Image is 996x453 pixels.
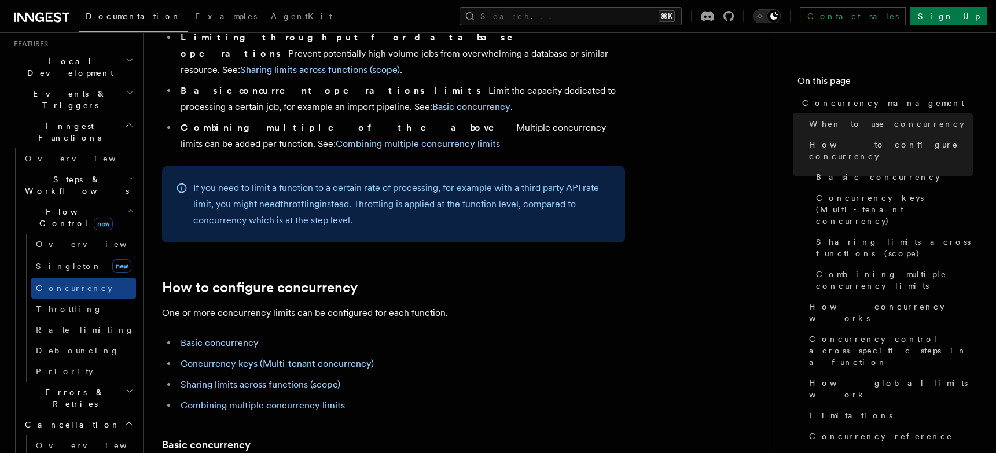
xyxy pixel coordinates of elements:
[36,283,112,293] span: Concurrency
[800,7,906,25] a: Contact sales
[811,231,973,264] a: Sharing limits across functions (scope)
[811,264,973,296] a: Combining multiple concurrency limits
[20,201,136,234] button: Flow Controlnew
[188,3,264,31] a: Examples
[9,56,126,79] span: Local Development
[31,255,136,278] a: Singletonnew
[181,379,340,390] a: Sharing limits across functions (scope)
[20,206,127,229] span: Flow Control
[811,187,973,231] a: Concurrency keys (Multi-tenant concurrency)
[162,279,358,296] a: How to configure concurrency
[177,120,625,152] li: - Multiple concurrency limits can be added per function. See:
[804,373,973,405] a: How global limits work
[31,340,136,361] a: Debouncing
[20,386,126,410] span: Errors & Retries
[177,30,625,78] li: - Prevent potentially high volume jobs from overwhelming a database or similar resource. See: .
[195,12,257,21] span: Examples
[20,414,136,435] button: Cancellation
[181,122,510,133] strong: Combining multiple of the above
[804,296,973,329] a: How concurrency works
[816,236,973,259] span: Sharing limits across functions (scope)
[804,426,973,447] a: Concurrency reference
[797,93,973,113] a: Concurrency management
[816,192,973,227] span: Concurrency keys (Multi-tenant concurrency)
[816,268,973,292] span: Combining multiple concurrency limits
[31,234,136,255] a: Overview
[9,83,136,116] button: Events & Triggers
[25,154,144,163] span: Overview
[94,218,113,230] span: new
[9,39,48,49] span: Features
[797,74,973,93] h4: On this page
[20,234,136,382] div: Flow Controlnew
[31,361,136,382] a: Priority
[809,301,973,324] span: How concurrency works
[20,148,136,169] a: Overview
[36,262,102,271] span: Singleton
[181,400,345,411] a: Combining multiple concurrency limits
[36,325,134,334] span: Rate limiting
[280,198,319,209] a: throttling
[432,101,510,112] a: Basic concurrency
[162,305,625,321] p: One or more concurrency limits can be configured for each function.
[177,83,625,115] li: - Limit the capacity dedicated to processing a certain job, for example an import pipeline. See: .
[20,419,120,430] span: Cancellation
[811,167,973,187] a: Basic concurrency
[181,358,374,369] a: Concurrency keys (Multi-tenant concurrency)
[753,9,781,23] button: Toggle dark mode
[9,88,126,111] span: Events & Triggers
[804,113,973,134] a: When to use concurrency
[31,278,136,299] a: Concurrency
[240,64,400,75] a: Sharing limits across functions (scope)
[271,12,332,21] span: AgentKit
[336,138,500,149] a: Combining multiple concurrency limits
[86,12,181,21] span: Documentation
[804,329,973,373] a: Concurrency control across specific steps in a function
[9,116,136,148] button: Inngest Functions
[9,51,136,83] button: Local Development
[31,299,136,319] a: Throttling
[181,337,259,348] a: Basic concurrency
[809,377,973,400] span: How global limits work
[809,410,892,421] span: Limitations
[802,97,964,109] span: Concurrency management
[910,7,987,25] a: Sign Up
[460,7,682,25] button: Search...⌘K
[36,441,155,450] span: Overview
[20,169,136,201] button: Steps & Workflows
[181,85,483,96] strong: Basic concurrent operations limits
[659,10,675,22] kbd: ⌘K
[809,139,973,162] span: How to configure concurrency
[31,319,136,340] a: Rate limiting
[20,382,136,414] button: Errors & Retries
[36,367,93,376] span: Priority
[809,430,953,442] span: Concurrency reference
[79,3,188,32] a: Documentation
[193,180,611,229] p: If you need to limit a function to a certain rate of processing, for example with a third party A...
[9,120,125,143] span: Inngest Functions
[162,437,251,453] a: Basic concurrency
[816,171,940,183] span: Basic concurrency
[112,259,131,273] span: new
[809,333,973,368] span: Concurrency control across specific steps in a function
[36,346,119,355] span: Debouncing
[809,118,964,130] span: When to use concurrency
[264,3,339,31] a: AgentKit
[36,304,102,314] span: Throttling
[36,240,155,249] span: Overview
[20,174,129,197] span: Steps & Workflows
[804,405,973,426] a: Limitations
[804,134,973,167] a: How to configure concurrency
